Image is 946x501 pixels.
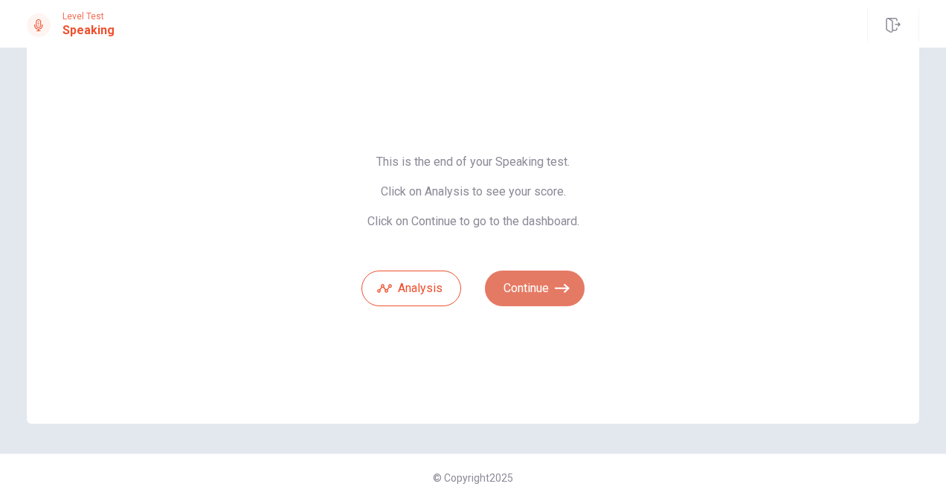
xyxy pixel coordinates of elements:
span: This is the end of your Speaking test. Click on Analysis to see your score. Click on Continue to ... [361,155,585,229]
h1: Speaking [62,22,115,39]
span: Level Test [62,11,115,22]
span: © Copyright 2025 [433,472,513,484]
button: Analysis [361,271,461,306]
button: Continue [485,271,585,306]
